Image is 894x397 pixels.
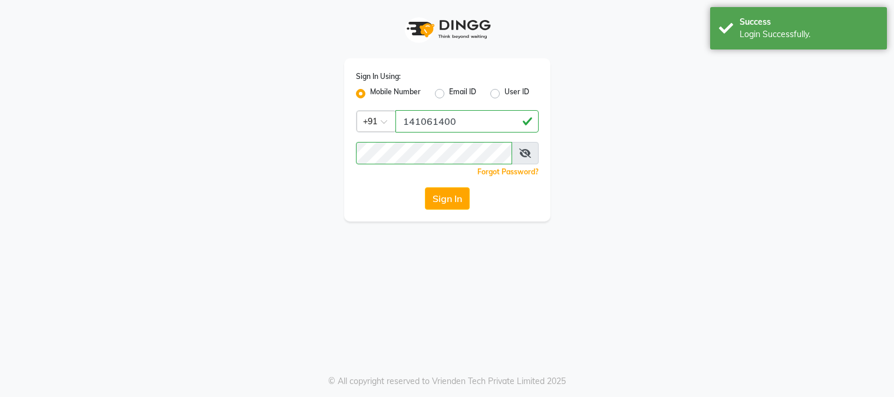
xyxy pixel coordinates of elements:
label: Sign In Using: [356,71,401,82]
div: Success [740,16,878,28]
img: logo1.svg [400,12,494,47]
label: User ID [504,87,529,101]
label: Email ID [449,87,476,101]
a: Forgot Password? [477,167,539,176]
label: Mobile Number [370,87,421,101]
input: Username [395,110,539,133]
button: Sign In [425,187,470,210]
input: Username [356,142,512,164]
div: Login Successfully. [740,28,878,41]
